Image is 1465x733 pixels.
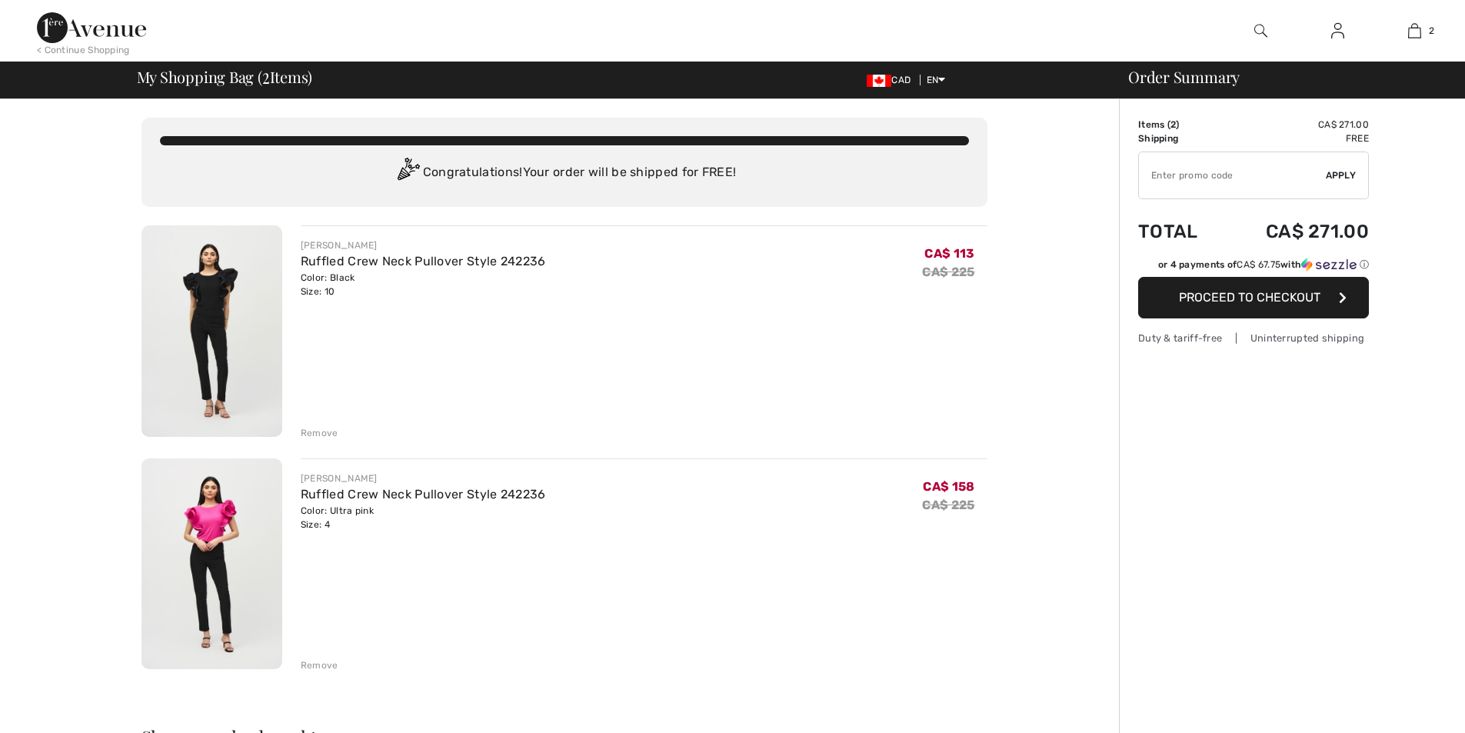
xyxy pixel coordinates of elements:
span: 2 [1429,24,1434,38]
div: Congratulations! Your order will be shipped for FREE! [160,158,969,188]
div: [PERSON_NAME] [301,238,546,252]
input: Promo code [1139,152,1326,198]
span: 2 [1170,119,1176,130]
td: CA$ 271.00 [1223,205,1369,258]
a: Sign In [1319,22,1357,41]
div: < Continue Shopping [37,43,130,57]
iframe: Opens a widget where you can chat to one of our agents [1367,687,1450,725]
img: Congratulation2.svg [392,158,423,188]
span: CAD [867,75,917,85]
span: CA$ 113 [924,246,974,261]
td: Items ( ) [1138,118,1223,132]
img: Canadian Dollar [867,75,891,87]
div: Order Summary [1110,69,1456,85]
img: My Info [1331,22,1344,40]
span: 2 [262,65,270,85]
span: Proceed to Checkout [1179,290,1320,305]
div: Color: Black Size: 10 [301,271,546,298]
img: My Bag [1408,22,1421,40]
button: Proceed to Checkout [1138,277,1369,318]
td: CA$ 271.00 [1223,118,1369,132]
img: 1ère Avenue [37,12,146,43]
span: CA$ 158 [923,479,974,494]
img: Ruffled Crew Neck Pullover Style 242236 [142,225,282,437]
s: CA$ 225 [922,265,974,279]
a: Ruffled Crew Neck Pullover Style 242236 [301,254,546,268]
div: or 4 payments of with [1158,258,1369,272]
div: Remove [301,426,338,440]
img: Ruffled Crew Neck Pullover Style 242236 [142,458,282,670]
a: Ruffled Crew Neck Pullover Style 242236 [301,487,546,501]
a: 2 [1377,22,1452,40]
s: CA$ 225 [922,498,974,512]
span: Apply [1326,168,1357,182]
img: Sezzle [1301,258,1357,272]
div: Remove [301,658,338,672]
span: CA$ 67.75 [1237,259,1280,270]
div: or 4 payments ofCA$ 67.75withSezzle Click to learn more about Sezzle [1138,258,1369,277]
span: EN [927,75,946,85]
div: Color: Ultra pink Size: 4 [301,504,546,531]
td: Shipping [1138,132,1223,145]
td: Free [1223,132,1369,145]
div: [PERSON_NAME] [301,471,546,485]
td: Total [1138,205,1223,258]
div: Duty & tariff-free | Uninterrupted shipping [1138,331,1369,345]
img: search the website [1254,22,1267,40]
span: My Shopping Bag ( Items) [137,69,313,85]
